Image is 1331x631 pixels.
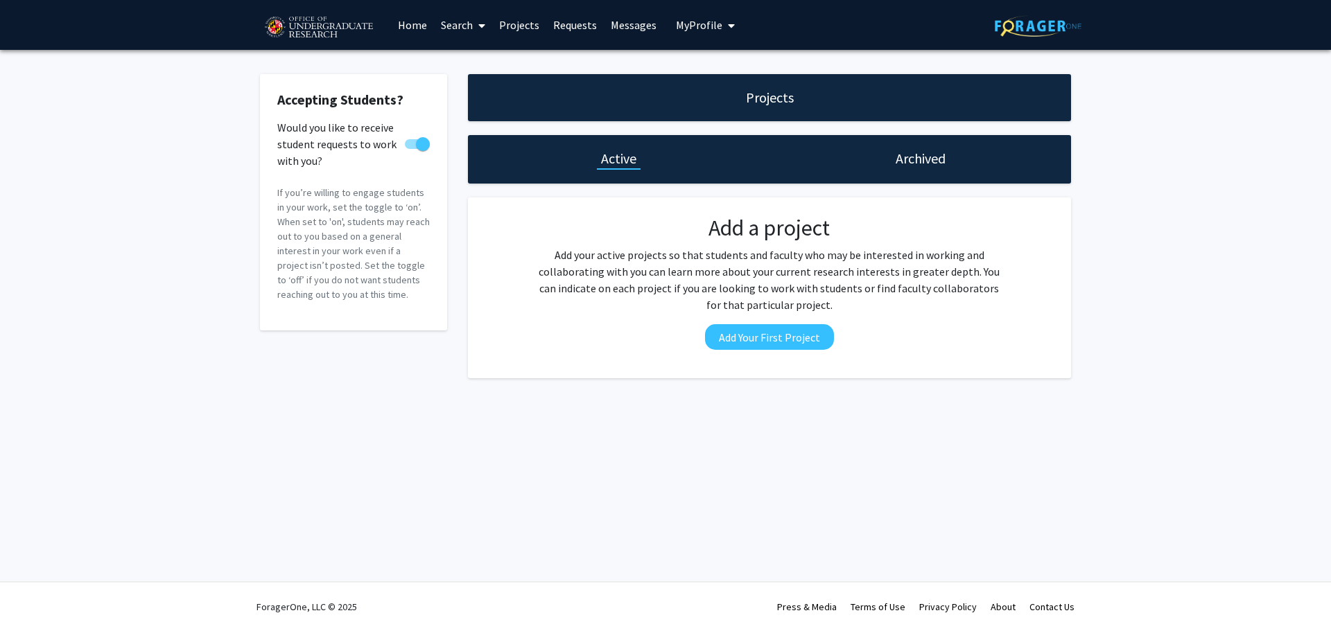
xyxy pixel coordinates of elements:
[991,601,1016,613] a: About
[434,1,492,49] a: Search
[851,601,905,613] a: Terms of Use
[10,569,59,621] iframe: Chat
[676,18,722,32] span: My Profile
[777,601,837,613] a: Press & Media
[391,1,434,49] a: Home
[492,1,546,49] a: Projects
[277,186,430,302] p: If you’re willing to engage students in your work, set the toggle to ‘on’. When set to 'on', stud...
[277,119,399,169] span: Would you like to receive student requests to work with you?
[546,1,604,49] a: Requests
[256,583,357,631] div: ForagerOne, LLC © 2025
[534,247,1004,313] p: Add your active projects so that students and faculty who may be interested in working and collab...
[919,601,977,613] a: Privacy Policy
[746,88,794,107] h1: Projects
[260,10,377,45] img: University of Maryland Logo
[601,149,636,168] h1: Active
[277,91,430,108] h2: Accepting Students?
[995,15,1081,37] img: ForagerOne Logo
[1029,601,1075,613] a: Contact Us
[896,149,946,168] h1: Archived
[705,324,834,350] button: Add Your First Project
[604,1,663,49] a: Messages
[534,215,1004,241] h2: Add a project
